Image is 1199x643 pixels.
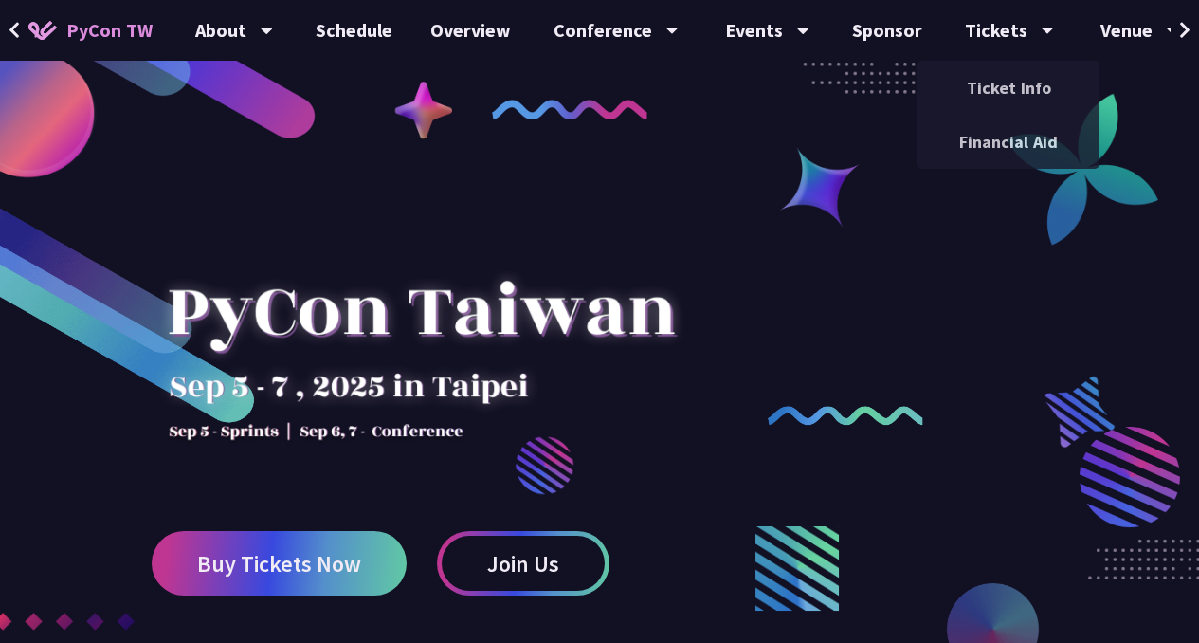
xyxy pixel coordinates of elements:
span: Buy Tickets Now [197,552,361,576]
a: PyCon TW [9,7,172,54]
a: Join Us [437,531,609,596]
img: Home icon of PyCon TW 2025 [28,21,57,40]
img: curly-2.e802c9f.png [768,406,923,426]
img: curly-1.ebdbada.png [492,100,647,119]
a: Buy Tickets Now [152,531,407,596]
span: PyCon TW [66,16,153,45]
a: Ticket Info [917,65,1099,110]
a: Financial Aid [917,119,1099,164]
span: Join Us [487,552,559,576]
